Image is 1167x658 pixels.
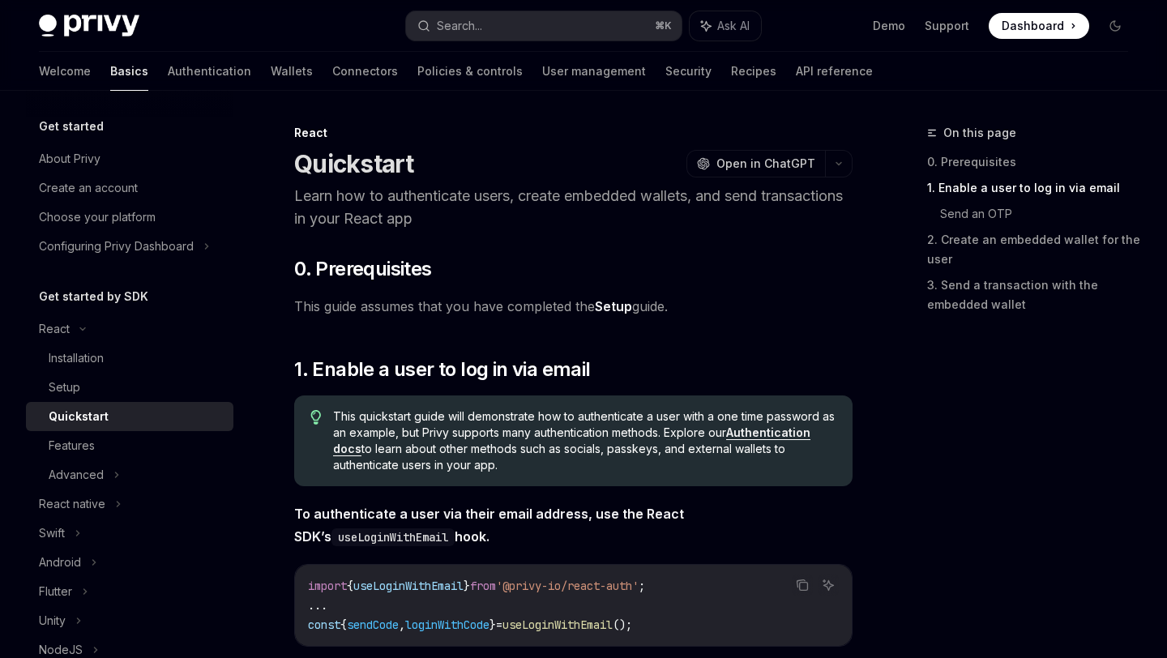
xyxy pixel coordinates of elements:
a: 3. Send a transaction with the embedded wallet [927,272,1141,318]
a: Setup [595,298,632,315]
span: from [470,579,496,593]
h5: Get started [39,117,104,136]
a: Support [925,18,969,34]
div: Choose your platform [39,207,156,227]
span: useLoginWithEmail [502,617,613,632]
span: Ask AI [717,18,750,34]
div: Setup [49,378,80,397]
span: = [496,617,502,632]
a: Connectors [332,52,398,91]
code: useLoginWithEmail [331,528,455,546]
div: Android [39,553,81,572]
span: { [347,579,353,593]
a: 1. Enable a user to log in via email [927,175,1141,201]
span: 0. Prerequisites [294,256,431,282]
svg: Tip [310,410,322,425]
a: Security [665,52,712,91]
a: 0. Prerequisites [927,149,1141,175]
div: Create an account [39,178,138,198]
div: About Privy [39,149,100,169]
h5: Get started by SDK [39,287,148,306]
a: Installation [26,344,233,373]
button: Open in ChatGPT [686,150,825,177]
button: Copy the contents from the code block [792,575,813,596]
a: Create an account [26,173,233,203]
div: React [294,125,853,141]
div: Unity [39,611,66,630]
button: Toggle dark mode [1102,13,1128,39]
span: ; [639,579,645,593]
span: loginWithCode [405,617,489,632]
div: Swift [39,523,65,543]
span: (); [613,617,632,632]
a: User management [542,52,646,91]
img: dark logo [39,15,139,37]
span: ⌘ K [655,19,672,32]
span: } [464,579,470,593]
div: Configuring Privy Dashboard [39,237,194,256]
a: Choose your platform [26,203,233,232]
h1: Quickstart [294,149,414,178]
span: const [308,617,340,632]
span: import [308,579,347,593]
a: API reference [796,52,873,91]
a: Basics [110,52,148,91]
a: Features [26,431,233,460]
a: Setup [26,373,233,402]
p: Learn how to authenticate users, create embedded wallets, and send transactions in your React app [294,185,853,230]
span: } [489,617,496,632]
span: , [399,617,405,632]
a: Recipes [731,52,776,91]
span: This quickstart guide will demonstrate how to authenticate a user with a one time password as an ... [333,408,836,473]
a: Welcome [39,52,91,91]
button: Ask AI [690,11,761,41]
a: Policies & controls [417,52,523,91]
strong: To authenticate a user via their email address, use the React SDK’s hook. [294,506,684,545]
span: 1. Enable a user to log in via email [294,357,590,382]
a: Send an OTP [940,201,1141,227]
a: Authentication [168,52,251,91]
div: Advanced [49,465,104,485]
button: Ask AI [818,575,839,596]
span: '@privy-io/react-auth' [496,579,639,593]
span: sendCode [347,617,399,632]
span: On this page [943,123,1016,143]
span: { [340,617,347,632]
a: Wallets [271,52,313,91]
span: Open in ChatGPT [716,156,815,172]
div: Features [49,436,95,455]
div: Installation [49,348,104,368]
div: React [39,319,70,339]
div: Search... [437,16,482,36]
div: Quickstart [49,407,109,426]
div: React native [39,494,105,514]
a: About Privy [26,144,233,173]
span: useLoginWithEmail [353,579,464,593]
a: Dashboard [989,13,1089,39]
a: 2. Create an embedded wallet for the user [927,227,1141,272]
a: Demo [873,18,905,34]
span: ... [308,598,327,613]
span: This guide assumes that you have completed the guide. [294,295,853,318]
div: Flutter [39,582,72,601]
span: Dashboard [1002,18,1064,34]
a: Quickstart [26,402,233,431]
button: Search...⌘K [406,11,681,41]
